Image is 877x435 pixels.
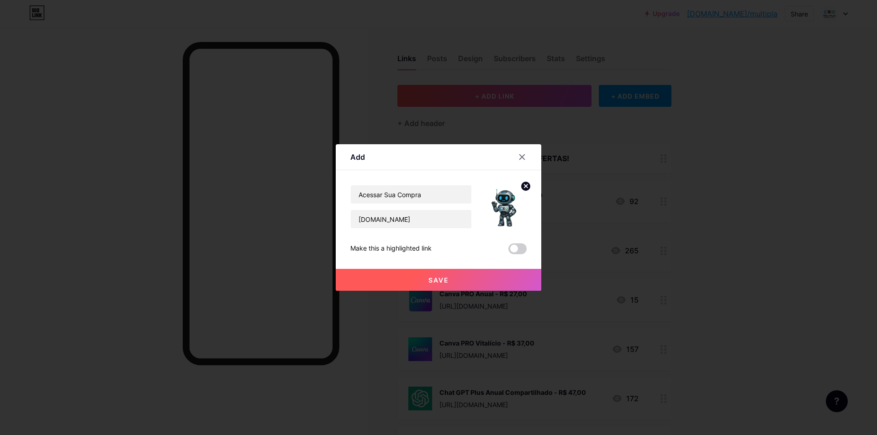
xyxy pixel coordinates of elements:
div: Add [350,152,365,162]
span: Save [428,276,449,284]
div: Make this a highlighted link [350,243,432,254]
button: Save [336,269,541,291]
img: link_thumbnail [483,185,527,229]
input: URL [351,210,471,228]
input: Title [351,185,471,204]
